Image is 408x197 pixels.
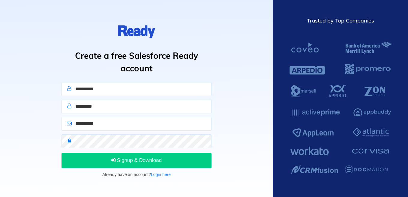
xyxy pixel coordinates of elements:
[61,171,211,178] p: Already have an account?
[59,49,214,75] h1: Create a free Salesforce Ready account
[288,35,393,180] img: Salesforce Ready Customers
[61,153,211,168] button: Signup & Download
[111,157,162,163] span: Signup & Download
[288,17,393,25] div: Trusted by Top Companies
[118,24,155,40] img: logo
[151,172,171,177] a: Login here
